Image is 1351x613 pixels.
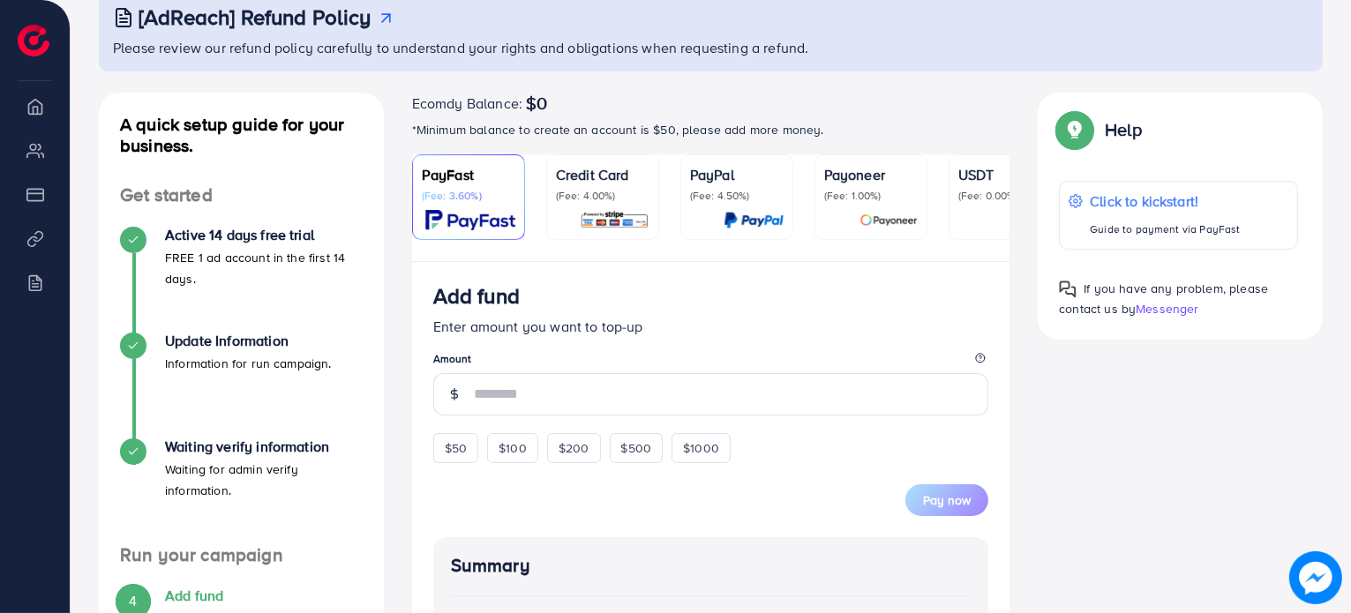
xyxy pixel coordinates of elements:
img: Popup guide [1059,114,1091,146]
li: Waiting verify information [99,438,384,544]
p: Guide to payment via PayFast [1090,219,1240,240]
span: $50 [445,439,467,457]
img: card [724,210,784,230]
h4: Run your campaign [99,544,384,566]
p: Click to kickstart! [1090,191,1240,212]
p: FREE 1 ad account in the first 14 days. [165,247,363,289]
h4: Active 14 days free trial [165,227,363,243]
p: (Fee: 4.50%) [690,189,784,203]
span: Ecomdy Balance: [412,93,522,114]
h4: Summary [451,555,972,577]
img: Popup guide [1059,280,1077,298]
img: card [859,210,918,230]
h4: A quick setup guide for your business. [99,114,384,156]
span: $200 [559,439,589,457]
p: (Fee: 0.00%) [958,189,1052,203]
p: PayPal [690,164,784,185]
li: Update Information [99,333,384,438]
h3: [AdReach] Refund Policy [139,4,372,30]
img: image [1289,551,1342,604]
p: Help [1105,119,1142,140]
span: $100 [499,439,527,457]
span: 4 [129,591,137,611]
p: (Fee: 3.60%) [422,189,515,203]
p: PayFast [422,164,515,185]
h4: Get started [99,184,384,206]
span: If you have any problem, please contact us by [1059,280,1268,318]
p: Enter amount you want to top-up [433,316,989,337]
img: card [425,210,515,230]
p: Waiting for admin verify information. [165,459,363,501]
p: (Fee: 1.00%) [824,189,918,203]
p: Credit Card [556,164,649,185]
span: $1000 [683,439,719,457]
h4: Waiting verify information [165,438,363,455]
img: logo [18,25,49,56]
legend: Amount [433,351,989,373]
li: Active 14 days free trial [99,227,384,333]
p: Information for run campaign. [165,353,332,374]
span: $500 [621,439,652,457]
p: Please review our refund policy carefully to understand your rights and obligations when requesti... [113,37,1312,58]
h4: Add fund [165,587,329,604]
img: card [580,210,649,230]
p: Payoneer [824,164,918,185]
span: Messenger [1136,300,1198,318]
h4: Update Information [165,333,332,349]
p: USDT [958,164,1052,185]
span: Pay now [923,491,971,509]
p: *Minimum balance to create an account is $50, please add more money. [412,119,1010,140]
span: $0 [526,93,547,114]
h3: Add fund [433,283,520,309]
button: Pay now [905,484,988,516]
p: (Fee: 4.00%) [556,189,649,203]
